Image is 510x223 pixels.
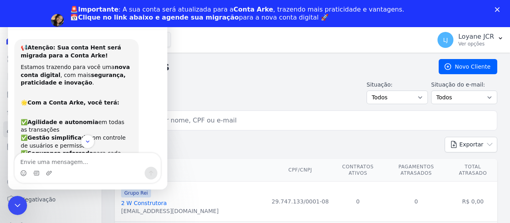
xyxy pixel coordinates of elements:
[332,182,384,222] td: 0
[3,191,98,207] a: Negativação
[8,196,27,215] iframe: Intercom live chat
[8,8,167,189] iframe: Intercom live chat
[384,159,448,182] th: Pagamentos Atrasados
[13,56,122,70] b: nova conta digital
[25,162,31,168] button: Selecionador de GIF
[121,207,219,215] div: [EMAIL_ADDRESS][DOMAIN_NAME]
[7,145,153,159] textarea: Envie uma mensagem...
[73,127,86,140] button: Scroll to bottom
[431,29,510,51] button: LJ Loyane JCR Ver opções
[140,3,154,18] div: Fechar
[12,162,19,168] button: Selecionador de Emoji
[39,10,85,18] p: Ativo(a) há 45min
[20,142,85,148] b: Segurança reforçada
[70,6,118,13] b: 🚨Importante
[332,159,384,182] th: Contratos Ativos
[3,51,98,67] a: Visão Geral
[269,159,332,182] th: CPF/CNPJ
[458,33,494,41] p: Loyane JCR
[449,159,497,182] th: Total Atrasado
[70,6,404,22] div: : A sua conta será atualizada para a , trazendo mais praticidade e vantagens. 📅 para a nova conta...
[115,159,269,182] th: Nome
[3,69,98,85] a: Contratos
[3,86,98,102] a: Parcelas
[121,189,151,197] span: Grupo Rei
[115,59,426,74] h2: Clientes
[20,91,111,98] b: Com a Conta Arke, você terá:
[78,14,239,21] b: Clique no link abaixo e agende sua migração
[3,121,98,137] a: Clientes
[125,3,140,18] button: Início
[495,7,503,12] div: Fechar
[38,162,44,168] button: Upload do anexo
[384,182,448,222] td: 0
[431,81,497,89] label: Situação do e-mail:
[129,112,494,128] input: Buscar por nome, CPF ou e-mail
[449,182,497,222] td: R$ 0,00
[137,159,149,172] button: Enviar uma mensagem
[269,182,332,222] td: 29.747.133/0001-08
[367,81,428,89] label: Situação:
[3,156,98,172] a: Transferências
[70,26,136,35] a: Agendar migração
[443,37,448,43] span: LJ
[458,41,494,47] p: Ver opções
[20,111,90,117] b: Agilidade e autonomia
[13,36,124,51] div: 📢
[233,6,273,13] b: Conta Arke
[51,14,64,27] img: Profile image for Adriane
[20,126,81,133] b: Gestão simplificada
[13,55,124,79] div: Estamos trazendo para você uma , com mais .
[445,137,497,152] button: Exportar
[439,59,497,74] a: Novo Cliente
[13,83,124,99] div: 🌟
[3,139,98,155] a: Minha Carteira
[121,200,167,206] a: 2 W Construtora
[13,103,124,173] div: ✅ em todas as transações ✅ com controle de usuários e permissões ✅ para cada operação ✅ que otimi...
[3,174,98,190] a: Crédito
[13,36,113,51] b: Atenção: Sua conta Hent será migrada para a Conta Arke!
[21,195,56,203] span: Negativação
[3,104,98,120] a: Lotes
